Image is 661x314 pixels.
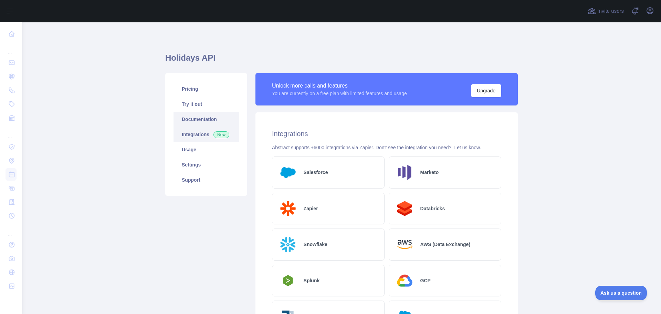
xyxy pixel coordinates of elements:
img: Logo [395,271,415,291]
img: Logo [278,162,298,183]
a: Integrations New [174,127,239,142]
img: Logo [395,162,415,183]
iframe: Toggle Customer Support [595,286,647,300]
span: New [213,131,229,138]
a: Try it out [174,97,239,112]
h2: Integrations [272,129,501,139]
h2: Zapier [304,205,318,212]
a: Usage [174,142,239,157]
span: Invite users [597,7,624,15]
h2: GCP [420,277,431,284]
img: Logo [278,234,298,255]
h2: Marketo [420,169,439,176]
img: Logo [278,273,298,288]
a: Pricing [174,81,239,97]
button: Upgrade [471,84,501,97]
a: Support [174,172,239,188]
h1: Holidays API [165,52,518,69]
h2: AWS (Data Exchange) [420,241,470,248]
img: Logo [395,234,415,255]
div: ... [6,41,17,55]
h2: Salesforce [304,169,328,176]
a: Let us know. [454,145,481,150]
div: Unlock more calls and features [272,82,407,90]
img: Logo [278,199,298,219]
a: Settings [174,157,239,172]
div: ... [6,125,17,139]
h2: Snowflake [304,241,327,248]
button: Invite users [586,6,625,17]
h2: Splunk [304,277,320,284]
h2: Databricks [420,205,445,212]
a: Documentation [174,112,239,127]
img: Logo [395,199,415,219]
div: Abstract supports +6000 integrations via Zapier. Don't see the integration you need? [272,144,501,151]
div: ... [6,223,17,237]
div: You are currently on a free plan with limited features and usage [272,90,407,97]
